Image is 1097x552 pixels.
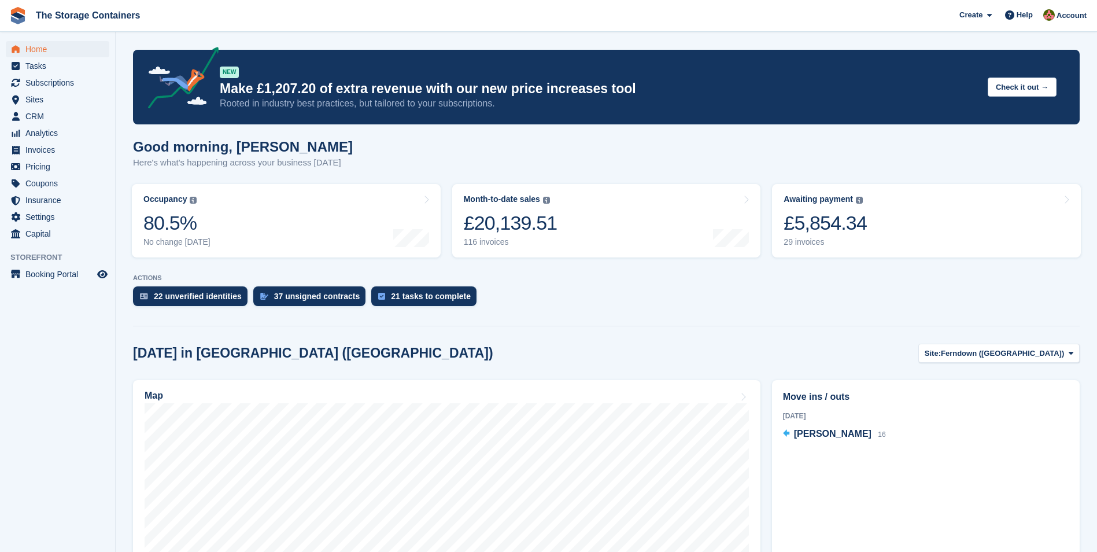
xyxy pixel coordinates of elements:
span: Sites [25,91,95,108]
div: 80.5% [143,211,210,235]
a: menu [6,75,109,91]
a: menu [6,91,109,108]
a: 21 tasks to complete [371,286,482,312]
a: menu [6,175,109,192]
span: Account [1057,10,1087,21]
span: Pricing [25,159,95,175]
div: 29 invoices [784,237,867,247]
a: menu [6,226,109,242]
span: Ferndown ([GEOGRAPHIC_DATA]) [941,348,1064,359]
h1: Good morning, [PERSON_NAME] [133,139,353,154]
img: task-75834270c22a3079a89374b754ae025e5fb1db73e45f91037f5363f120a921f8.svg [378,293,385,300]
p: Make £1,207.20 of extra revenue with our new price increases tool [220,80,978,97]
a: menu [6,159,109,175]
p: Here's what's happening across your business [DATE] [133,156,353,170]
span: CRM [25,108,95,124]
button: Check it out → [988,78,1057,97]
img: stora-icon-8386f47178a22dfd0bd8f6a31ec36ba5ce8667c1dd55bd0f319d3a0aa187defe.svg [9,7,27,24]
span: Settings [25,209,95,225]
a: 37 unsigned contracts [253,286,372,312]
a: menu [6,58,109,74]
a: menu [6,266,109,282]
a: [PERSON_NAME] 16 [783,427,886,442]
span: Invoices [25,142,95,158]
a: Occupancy 80.5% No change [DATE] [132,184,441,257]
div: 116 invoices [464,237,557,247]
button: Site: Ferndown ([GEOGRAPHIC_DATA]) [918,344,1080,363]
span: Booking Portal [25,266,95,282]
img: price-adjustments-announcement-icon-8257ccfd72463d97f412b2fc003d46551f7dbcb40ab6d574587a9cd5c0d94... [138,47,219,113]
div: 22 unverified identities [154,292,242,301]
h2: [DATE] in [GEOGRAPHIC_DATA] ([GEOGRAPHIC_DATA]) [133,345,493,361]
span: Help [1017,9,1033,21]
img: icon-info-grey-7440780725fd019a000dd9b08b2336e03edf1995a4989e88bcd33f0948082b44.svg [543,197,550,204]
div: 37 unsigned contracts [274,292,360,301]
div: Awaiting payment [784,194,853,204]
span: Capital [25,226,95,242]
a: menu [6,192,109,208]
span: Storefront [10,252,115,263]
h2: Map [145,391,163,401]
span: Site: [925,348,941,359]
div: £20,139.51 [464,211,557,235]
p: ACTIONS [133,274,1080,282]
img: contract_signature_icon-13c848040528278c33f63329250d36e43548de30e8caae1d1a13099fd9432cc5.svg [260,293,268,300]
a: menu [6,142,109,158]
div: NEW [220,67,239,78]
a: menu [6,41,109,57]
a: menu [6,125,109,141]
img: verify_identity-adf6edd0f0f0b5bbfe63781bf79b02c33cf7c696d77639b501bdc392416b5a36.svg [140,293,148,300]
span: Insurance [25,192,95,208]
div: £5,854.34 [784,211,867,235]
div: Occupancy [143,194,187,204]
span: Tasks [25,58,95,74]
a: Awaiting payment £5,854.34 29 invoices [772,184,1081,257]
span: Create [959,9,983,21]
div: Month-to-date sales [464,194,540,204]
a: Month-to-date sales £20,139.51 116 invoices [452,184,761,257]
span: 16 [878,430,885,439]
div: [DATE] [783,411,1069,421]
div: No change [DATE] [143,237,210,247]
a: 22 unverified identities [133,286,253,312]
h2: Move ins / outs [783,390,1069,404]
a: The Storage Containers [31,6,145,25]
img: Kirsty Simpson [1043,9,1055,21]
span: Subscriptions [25,75,95,91]
span: [PERSON_NAME] [794,429,871,439]
span: Home [25,41,95,57]
span: Coupons [25,175,95,192]
a: menu [6,108,109,124]
img: icon-info-grey-7440780725fd019a000dd9b08b2336e03edf1995a4989e88bcd33f0948082b44.svg [856,197,863,204]
img: icon-info-grey-7440780725fd019a000dd9b08b2336e03edf1995a4989e88bcd33f0948082b44.svg [190,197,197,204]
div: 21 tasks to complete [391,292,471,301]
a: menu [6,209,109,225]
p: Rooted in industry best practices, but tailored to your subscriptions. [220,97,978,110]
a: Preview store [95,267,109,281]
span: Analytics [25,125,95,141]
